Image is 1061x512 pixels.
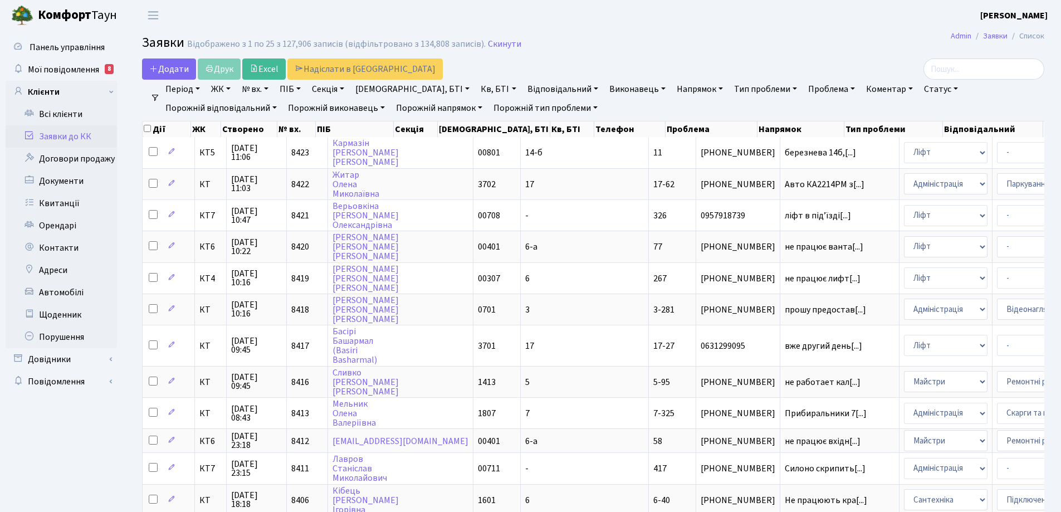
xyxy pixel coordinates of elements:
a: Проблема [804,80,859,99]
a: Скинути [488,39,521,50]
span: 5-95 [653,376,670,388]
nav: breadcrumb [934,25,1061,48]
a: Статус [920,80,962,99]
span: 14-б [525,147,542,159]
span: КТ7 [199,211,222,220]
span: вже другий день[...] [785,340,862,352]
th: ЖК [191,121,221,137]
span: [DATE] 11:03 [231,175,282,193]
th: Кв, БТІ [550,121,594,137]
span: 8422 [291,178,309,191]
span: КТ6 [199,437,222,446]
span: 11 [653,147,662,159]
a: Відповідальний [523,80,603,99]
a: Коментар [862,80,917,99]
span: КТ7 [199,464,222,473]
span: [PHONE_NUMBER] [701,274,775,283]
span: 00801 [478,147,500,159]
span: [PHONE_NUMBER] [701,437,775,446]
a: [PERSON_NAME][PERSON_NAME][PERSON_NAME] [333,231,399,262]
a: Заявки до КК [6,125,117,148]
a: Порожній напрямок [392,99,487,118]
li: Список [1008,30,1044,42]
th: ПІБ [316,121,394,137]
span: [PHONE_NUMBER] [701,464,775,473]
a: Excel [242,58,286,80]
span: 00401 [478,241,500,253]
span: 8421 [291,209,309,222]
a: Виконавець [605,80,670,99]
span: 8423 [291,147,309,159]
a: Панель управління [6,36,117,58]
span: прошу предостав[...] [785,304,866,316]
span: ліфт в підʼїзді[...] [785,209,851,222]
span: 326 [653,209,667,222]
span: 6 [525,494,530,506]
a: Мої повідомлення8 [6,58,117,81]
span: Мої повідомлення [28,64,99,76]
a: Напрямок [672,80,727,99]
span: [DATE] 10:47 [231,207,282,225]
span: 3 [525,304,530,316]
th: Тип проблеми [844,121,943,137]
span: 8419 [291,272,309,285]
span: 7 [525,407,530,420]
span: [PHONE_NUMBER] [701,409,775,418]
a: Кармазін[PERSON_NAME][PERSON_NAME] [333,137,399,168]
a: Верьовкіна[PERSON_NAME]Олександрівна [333,200,399,231]
span: КТ [199,409,222,418]
button: Переключити навігацію [139,6,167,25]
a: Секція [307,80,349,99]
span: КТ [199,378,222,387]
span: 6-а [525,435,537,447]
a: Договори продажу [6,148,117,170]
input: Пошук... [923,58,1044,80]
span: КТ6 [199,242,222,251]
a: Порожній тип проблеми [489,99,602,118]
span: Заявки [142,33,184,52]
a: [PERSON_NAME][PERSON_NAME][PERSON_NAME] [333,263,399,294]
span: 17-62 [653,178,674,191]
th: [DEMOGRAPHIC_DATA], БТІ [438,121,550,137]
span: не працює вхідн[...] [785,435,860,447]
span: 3-281 [653,304,674,316]
span: Додати [149,63,189,75]
a: Порушення [6,326,117,348]
a: Admin [951,30,971,42]
th: Дії [143,121,191,137]
span: 6-а [525,241,537,253]
a: Заявки [983,30,1008,42]
span: 00711 [478,462,500,475]
a: Всі клієнти [6,103,117,125]
span: - [525,462,529,475]
a: ЛавровСтаніславМиколайович [333,453,387,484]
a: Контакти [6,237,117,259]
span: 8418 [291,304,309,316]
b: Комфорт [38,6,91,24]
span: 8420 [291,241,309,253]
a: Порожній відповідальний [161,99,281,118]
span: [DATE] 11:06 [231,144,282,162]
span: Панель управління [30,41,105,53]
span: [PHONE_NUMBER] [701,148,775,157]
span: не працює лифт[...] [785,272,860,285]
span: 8412 [291,435,309,447]
a: [PERSON_NAME][PERSON_NAME][PERSON_NAME] [333,294,399,325]
th: Телефон [594,121,665,137]
a: Період [161,80,204,99]
span: 3702 [478,178,496,191]
th: Створено [221,121,277,137]
span: КТ [199,496,222,505]
span: Прибиральники 7[...] [785,407,867,420]
span: 8417 [291,340,309,352]
a: [PERSON_NAME] [980,9,1048,22]
span: [PHONE_NUMBER] [701,378,775,387]
span: 17 [525,178,534,191]
span: КТ5 [199,148,222,157]
span: 58 [653,435,662,447]
span: 5 [525,376,530,388]
span: березнева 14б,[...] [785,147,856,159]
span: 8411 [291,462,309,475]
a: [EMAIL_ADDRESS][DOMAIN_NAME] [333,435,468,447]
img: logo.png [11,4,33,27]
